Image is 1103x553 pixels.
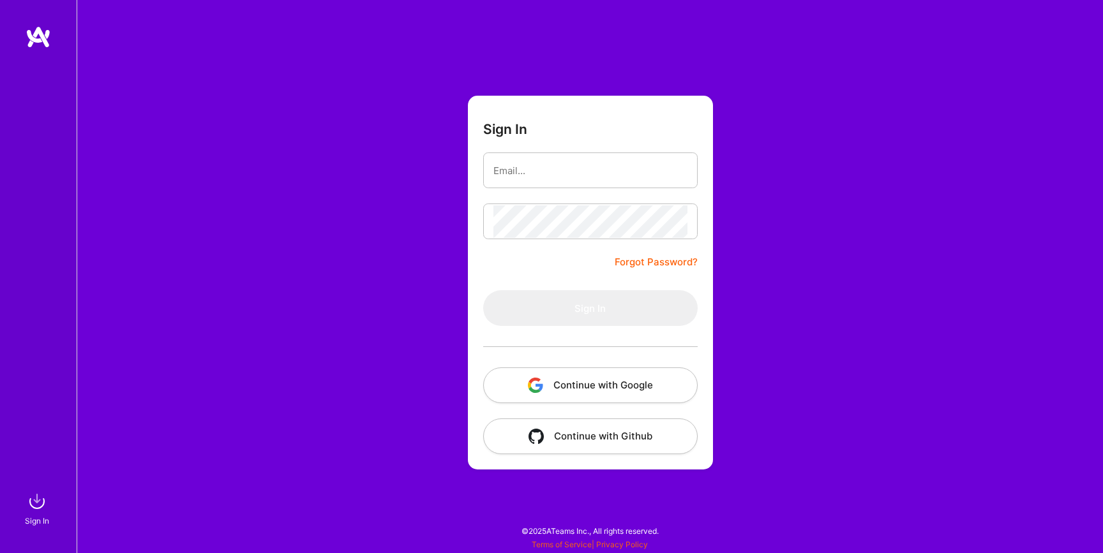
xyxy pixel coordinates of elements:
[483,121,527,137] h3: Sign In
[528,378,543,393] img: icon
[493,154,687,187] input: Email...
[596,540,648,549] a: Privacy Policy
[483,290,698,326] button: Sign In
[26,26,51,48] img: logo
[529,429,544,444] img: icon
[483,418,698,454] button: Continue with Github
[24,489,50,514] img: sign in
[532,540,592,549] a: Terms of Service
[483,367,698,403] button: Continue with Google
[27,489,50,527] a: sign inSign In
[615,254,698,270] a: Forgot Password?
[25,514,49,527] div: Sign In
[77,515,1103,547] div: © 2025 ATeams Inc., All rights reserved.
[532,540,648,549] span: |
